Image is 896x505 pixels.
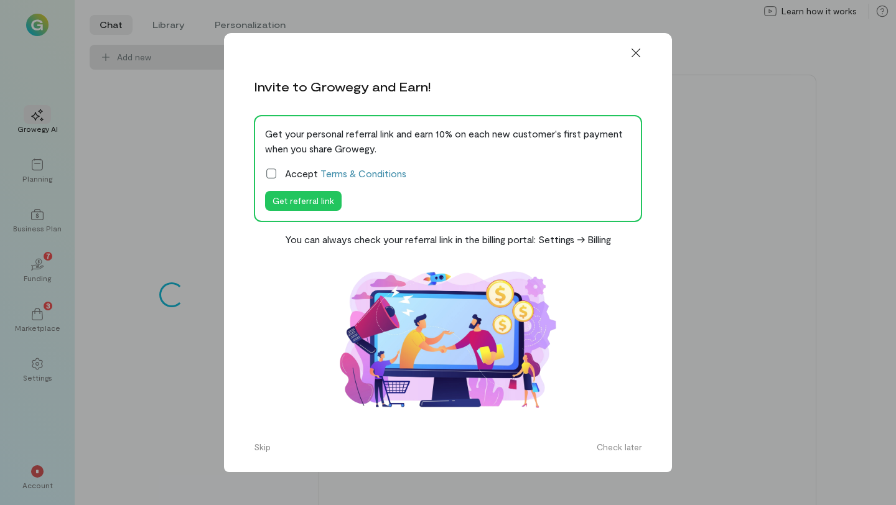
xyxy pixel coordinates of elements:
div: Invite to Growegy and Earn! [254,78,431,95]
a: Terms & Conditions [320,167,406,179]
div: Get your personal referral link and earn 10% on each new customer's first payment when you share ... [265,126,631,156]
button: Skip [246,437,278,457]
button: Check later [589,437,650,457]
button: Get referral link [265,191,342,211]
img: Affiliate [324,257,572,423]
div: You can always check your referral link in the billing portal: Settings -> Billing [285,232,611,247]
span: Accept [285,166,406,181]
